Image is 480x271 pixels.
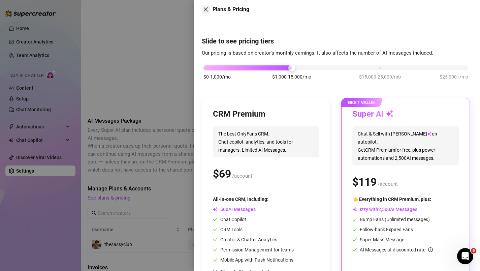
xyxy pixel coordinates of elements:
span: $0-1,000/mo [203,73,231,81]
button: Upload attachment [32,219,37,225]
span: check [213,258,218,262]
h4: Slide to see pricing tiers [202,36,472,46]
button: Gif picker [21,219,27,225]
span: check [352,247,357,252]
span: $1,000-15,000/mo [272,73,311,81]
textarea: Message… [6,205,129,217]
span: $15,000-25,000/mo [359,73,401,81]
div: Plans & Pricing [213,5,472,13]
p: Active 8h ago [33,8,63,15]
span: Chat & Sell with [PERSON_NAME] on autopilot. Get CRM Premium for free, plus power automations and... [352,126,459,165]
span: AI Messages at discounted rate [360,247,433,252]
span: $ [213,168,231,180]
div: Ella says… [5,26,129,206]
button: Home [105,3,118,16]
span: check [213,237,218,242]
span: close [203,7,209,12]
span: Follow-back Expired Fans [352,227,413,232]
iframe: Intercom live chat [457,248,473,264]
img: Profile image for Ella [19,4,30,14]
span: BEST VALUE [341,98,382,107]
button: go back [4,3,17,16]
span: check [213,227,218,232]
span: 6 [471,248,476,253]
span: All-in-one CRM, including: [213,197,268,202]
span: check [213,217,218,222]
span: check [352,217,357,222]
span: Our pricing is based on creator's monthly earnings. It also affects the number of AI messages inc... [202,50,433,56]
button: Emoji picker [10,219,16,225]
span: Chat Copilot [213,217,246,222]
span: 👈 Everything in CRM Premium, plus: [352,197,431,202]
div: You can also try again with a different payment method. [11,138,105,158]
div: If you need any further assistance, just drop us a message here, and we'll be happy to help you o... [11,161,105,187]
span: check [352,237,357,242]
span: $25,000+/mo [440,73,468,81]
span: Mobile App with Push Notifications [213,257,293,263]
h3: CRM Premium [213,109,265,120]
div: Unfortunately, your order has been declined by our payment processor, PayPro Global. [11,68,105,88]
span: Creator & Chatter Analytics [213,237,277,242]
img: :slightly_frowning_face: [11,50,26,65]
span: $ [352,176,377,188]
div: Your order didn’t go through [11,40,105,47]
span: Izzy with AI Messages [352,207,417,212]
div: [PERSON_NAME] • [DATE] [11,193,64,197]
span: Super Mass Message [352,237,404,242]
div: Please to resolve this. [11,91,105,111]
span: Permission Management for teams [213,247,294,252]
span: CRM Tools [213,227,243,232]
h1: [PERSON_NAME] [33,3,76,8]
span: The best OnlyFans CRM. Chat copilot, analytics, and tools for managers. Limited AI Messages. [213,126,319,157]
div: Close [118,3,130,15]
h3: Super AI [352,109,394,120]
div: Hi [PERSON_NAME], [11,30,105,37]
span: check [213,247,218,252]
div: Hi [PERSON_NAME],Your order didn’t go through:slightly_frowning_face:Unfortunately, your order ha... [5,26,110,191]
button: Close [202,5,210,13]
span: /account [232,173,252,179]
span: check [352,227,357,232]
span: /account [378,181,398,187]
div: To speed things up, please give them your Order ID: 37523675 [11,115,105,134]
span: info-circle [428,247,433,252]
span: Bump Fans (Unlimited messages) [352,217,430,222]
a: contact PayPro Global [26,98,77,104]
span: AI Messages [213,207,256,212]
button: Send a message… [116,217,126,228]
